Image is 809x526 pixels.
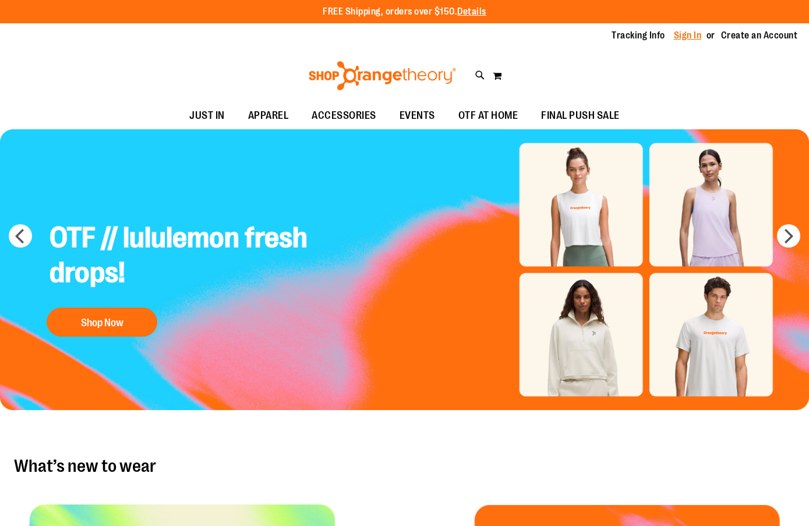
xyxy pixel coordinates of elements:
p: FREE Shipping, orders over $150. [323,5,486,19]
span: EVENTS [400,103,435,129]
button: prev [9,224,32,248]
span: OTF AT HOME [458,103,518,129]
img: Shop Orangetheory [307,61,458,90]
a: OTF // lululemon fresh drops! Shop Now [41,211,317,343]
span: FINAL PUSH SALE [541,103,620,129]
span: APPAREL [248,103,289,129]
h2: OTF // lululemon fresh drops! [41,211,317,302]
span: JUST IN [189,103,225,129]
button: Shop Now [47,308,157,337]
a: Sign In [674,29,702,42]
a: Tracking Info [612,29,665,42]
a: Details [457,6,486,17]
span: ACCESSORIES [312,103,376,129]
a: Create an Account [721,29,798,42]
button: next [777,224,800,248]
h2: What’s new to wear [14,457,795,475]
